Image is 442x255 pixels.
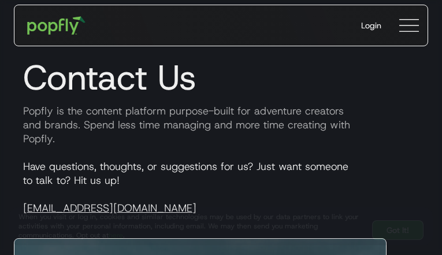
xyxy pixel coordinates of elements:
[352,10,391,40] a: Login
[361,20,381,31] div: Login
[372,220,424,240] a: Got It!
[14,104,428,146] p: Popfly is the content platform purpose-built for adventure creators and brands. Spend less time m...
[14,160,428,215] p: Have questions, thoughts, or suggestions for us? Just want someone to talk to? Hit us up!
[18,212,363,240] div: When you visit or log in, cookies and similar technologies may be used by our data partners to li...
[14,57,428,98] h1: Contact Us
[19,8,94,43] a: home
[109,231,123,240] a: here
[23,201,196,215] a: [EMAIL_ADDRESS][DOMAIN_NAME]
